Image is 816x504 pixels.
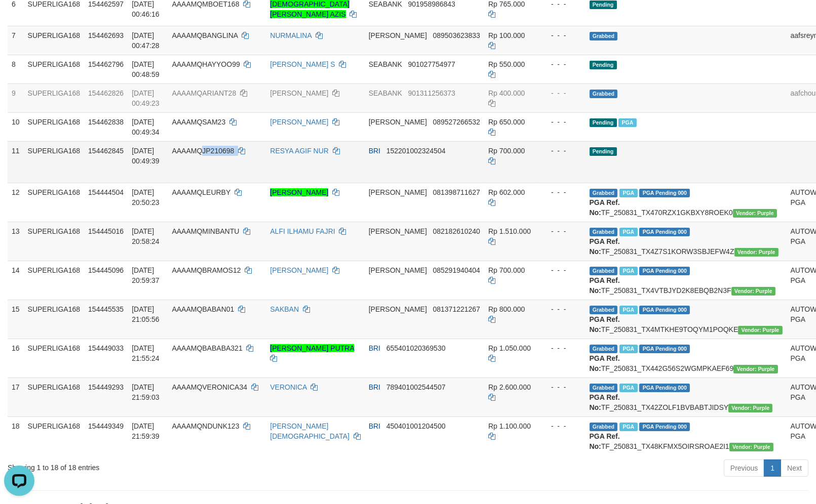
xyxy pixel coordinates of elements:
span: Grabbed [590,32,618,40]
span: 154445016 [88,227,124,235]
span: Copy 901027754977 to clipboard [408,60,455,68]
span: Vendor URL: https://trx4.1velocity.biz [738,326,782,334]
span: Copy 081398711627 to clipboard [433,188,480,196]
span: Copy 082182610240 to clipboard [433,227,480,235]
a: 1 [764,459,781,477]
span: Grabbed [590,189,618,197]
b: PGA Ref. No: [590,354,620,372]
td: SUPERLIGA168 [24,377,85,416]
td: 15 [8,300,24,339]
span: [PERSON_NAME] [369,227,427,235]
span: Copy 081371221267 to clipboard [433,305,480,313]
a: [PERSON_NAME] [270,188,328,196]
span: AAAAMQARIANT28 [172,89,236,97]
span: [DATE] 21:59:39 [132,422,160,440]
div: Showing 1 to 18 of 18 entries [8,458,332,473]
span: AAAAMQVERONICA34 [172,383,247,391]
a: SAKBAN [270,305,299,313]
span: BRI [369,422,380,430]
span: Rp 650.000 [488,118,525,126]
td: 17 [8,377,24,416]
div: - - - [543,421,581,431]
span: BRI [369,383,380,391]
span: PGA Pending [639,189,690,197]
span: [DATE] 20:59:37 [132,266,160,284]
span: [DATE] 21:55:24 [132,344,160,362]
td: SUPERLIGA168 [24,261,85,300]
span: AAAAMQHAYYOO99 [172,60,240,68]
td: TF_250831_TX48KFMX5OIRSROAE2I1 [586,416,787,455]
span: Grabbed [590,423,618,431]
span: [DATE] 00:49:23 [132,89,160,107]
span: Marked by aafheankoy [619,384,637,392]
span: Grabbed [590,306,618,314]
td: 16 [8,339,24,377]
span: Copy 789401002544507 to clipboard [386,383,446,391]
span: Rp 550.000 [488,60,525,68]
span: Marked by aafheankoy [619,228,637,236]
td: 10 [8,112,24,141]
span: Copy 089503623833 to clipboard [433,31,480,39]
a: [PERSON_NAME] [270,89,328,97]
span: PGA Pending [639,384,690,392]
td: SUPERLIGA168 [24,416,85,455]
div: - - - [543,117,581,127]
span: Rp 100.000 [488,31,525,39]
span: Pending [590,61,617,69]
a: Previous [724,459,764,477]
span: [PERSON_NAME] [369,305,427,313]
span: Grabbed [590,267,618,275]
span: [DATE] 00:47:28 [132,31,160,50]
span: 154462693 [88,31,124,39]
td: TF_250831_TX4VTBJYD2K8EBQB2N3F [586,261,787,300]
span: Marked by aafheankoy [619,306,637,314]
span: 154449033 [88,344,124,352]
span: [PERSON_NAME] [369,31,427,39]
span: [DATE] 00:49:39 [132,147,160,165]
span: Rp 700.000 [488,147,525,155]
span: Grabbed [590,345,618,353]
span: [DATE] 21:05:56 [132,305,160,323]
span: 154445096 [88,266,124,274]
span: Marked by aafheankoy [619,345,637,353]
span: BRI [369,344,380,352]
span: Grabbed [590,384,618,392]
b: PGA Ref. No: [590,393,620,411]
span: Grabbed [590,228,618,236]
b: PGA Ref. No: [590,276,620,295]
span: 154445535 [88,305,124,313]
a: Next [781,459,808,477]
span: AAAAMQSAM23 [172,118,225,126]
div: - - - [543,343,581,353]
span: [DATE] 21:59:03 [132,383,160,401]
span: 154462838 [88,118,124,126]
span: Copy 655401020369530 to clipboard [386,344,446,352]
a: [PERSON_NAME] [270,266,328,274]
td: SUPERLIGA168 [24,300,85,339]
span: AAAAMQNDUNK123 [172,422,239,430]
span: AAAAMQBANGLINA [172,31,238,39]
div: - - - [543,382,581,392]
span: Pending [590,1,617,9]
span: PGA Pending [639,423,690,431]
span: Pending [590,147,617,156]
a: RESYA AGIF NUR [270,147,329,155]
td: TF_250831_TX4MTKHE9TOQYM1POQKE [586,300,787,339]
a: VERONICA [270,383,306,391]
span: BRI [369,147,380,155]
td: SUPERLIGA168 [24,112,85,141]
div: - - - [543,187,581,197]
td: SUPERLIGA168 [24,55,85,83]
span: Vendor URL: https://trx4.1velocity.biz [734,248,779,257]
span: Copy 152201002324504 to clipboard [386,147,446,155]
td: 7 [8,26,24,55]
td: SUPERLIGA168 [24,141,85,183]
span: Rp 800.000 [488,305,525,313]
td: 12 [8,183,24,222]
a: [PERSON_NAME] [270,118,328,126]
td: SUPERLIGA168 [24,26,85,55]
span: [PERSON_NAME] [369,118,427,126]
a: [PERSON_NAME][DEMOGRAPHIC_DATA] [270,422,349,440]
td: 13 [8,222,24,261]
span: Pending [590,118,617,127]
